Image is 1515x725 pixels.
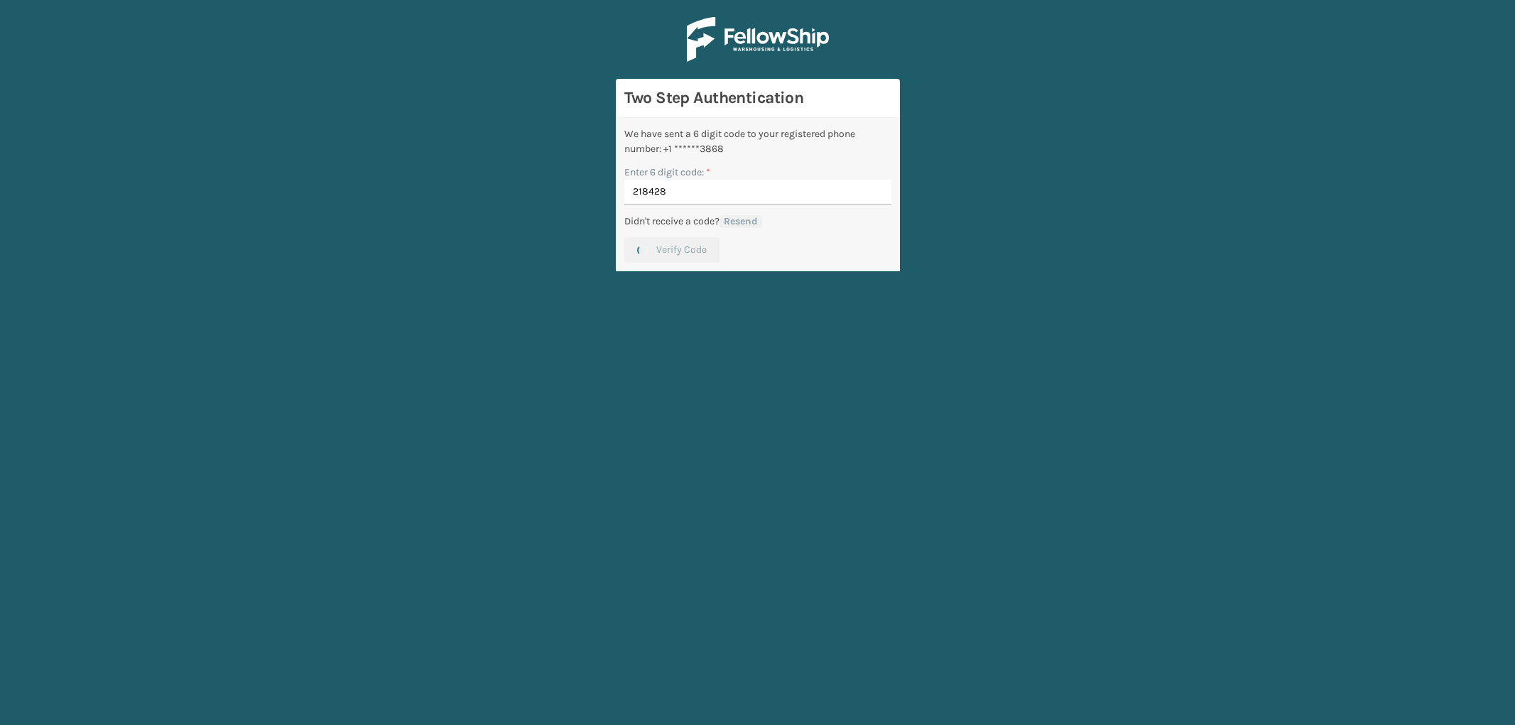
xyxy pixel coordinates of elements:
h3: Two Step Authentication [624,87,891,109]
button: Verify Code [624,237,720,263]
button: Resend [720,215,762,228]
div: We have sent a 6 digit code to your registered phone number: +1 ******3868 [624,126,891,156]
label: Enter 6 digit code: [624,165,710,180]
p: Didn't receive a code? [624,214,720,229]
img: Logo [687,17,829,62]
